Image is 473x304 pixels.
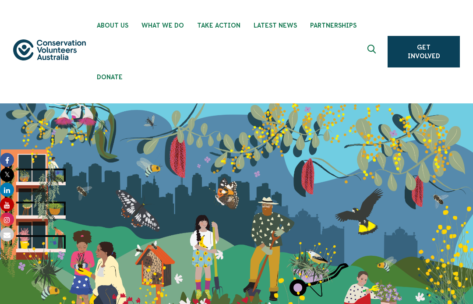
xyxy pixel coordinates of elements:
span: What We Do [141,22,184,29]
button: Expand search box Close search box [362,41,383,62]
span: Partnerships [310,22,357,29]
span: Donate [97,74,123,81]
span: About Us [97,22,128,29]
a: Get Involved [388,36,460,67]
span: Take Action [197,22,240,29]
span: Expand search box [367,45,378,59]
img: logo.svg [13,39,86,60]
span: Latest News [254,22,297,29]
